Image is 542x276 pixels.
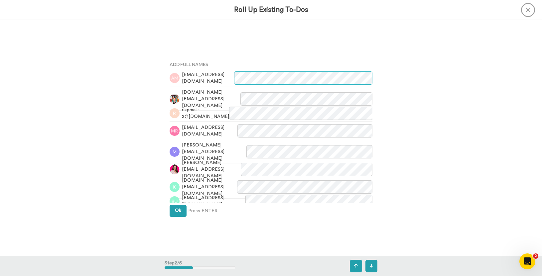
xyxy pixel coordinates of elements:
[170,73,180,83] img: am.png
[170,62,372,67] h4: Add Full Names
[182,89,240,109] span: [DOMAIN_NAME][EMAIL_ADDRESS][DOMAIN_NAME]
[182,71,234,85] span: [EMAIL_ADDRESS][DOMAIN_NAME]
[234,6,308,14] h3: Roll Up Existing To-Dos
[182,195,245,208] span: [EMAIL_ADDRESS][DOMAIN_NAME]
[170,205,187,217] button: Ok
[165,256,235,276] div: Step 2 / 5
[533,253,538,259] span: 2
[170,126,180,136] img: mr.png
[170,196,180,206] img: bu.png
[170,164,180,174] img: 5d4324a8-4642-4515-b77d-77bb1826a483.jpg
[182,124,237,138] span: [EMAIL_ADDRESS][DOMAIN_NAME]
[519,253,535,269] iframe: Intercom live chat
[188,208,217,214] span: Press ENTER
[182,159,241,179] span: [PERSON_NAME][EMAIL_ADDRESS][DOMAIN_NAME]
[170,108,180,118] img: r.png
[170,147,180,157] img: m.png
[182,142,246,162] span: [PERSON_NAME][EMAIL_ADDRESS][DOMAIN_NAME]
[182,107,229,120] span: rlkpmail-2@[DOMAIN_NAME]
[170,94,180,104] img: 8b4bda66-bc4a-4d3e-b0b4-61d02c6cfff9.jpg
[182,177,237,197] span: [DOMAIN_NAME][EMAIL_ADDRESS][DOMAIN_NAME]
[175,208,181,213] span: Ok
[170,182,180,192] img: k.png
